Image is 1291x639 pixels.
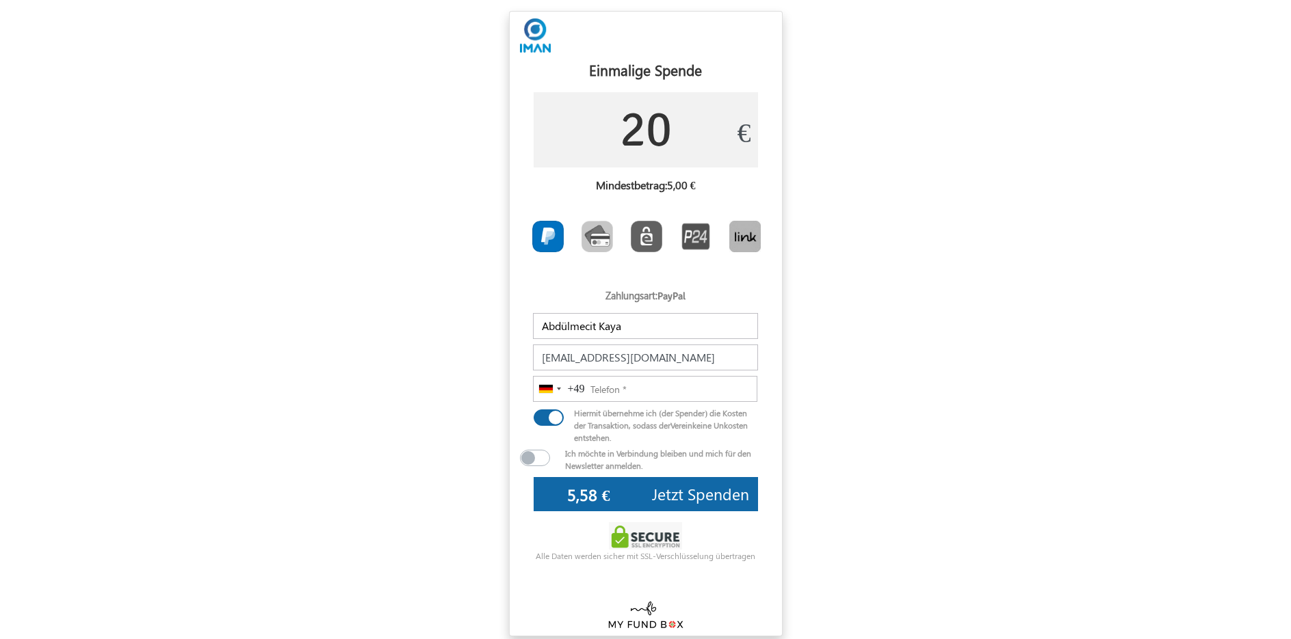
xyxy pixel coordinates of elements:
[582,221,613,252] img: CardCollection.png
[534,377,585,401] button: Selected country
[533,313,758,339] input: Name *
[631,221,662,252] img: EPS.png
[534,178,758,197] h6: Mindestbetrag:
[667,178,696,191] label: 5,00 €
[589,59,702,81] label: Einmalige Spende
[534,477,644,511] input: 0€
[555,447,782,472] div: Ich möchte in Verbindung bleiben und mich für den Newsletter anmelden.
[568,381,585,397] div: +49
[729,221,761,252] img: Link.png
[657,290,686,302] label: PayPal
[523,216,772,262] div: Toolbar with button groups
[680,221,712,252] img: P24.png
[533,376,757,402] input: Telefon *
[643,477,758,511] button: Jetzt Spenden
[670,420,692,431] span: Verein
[652,483,749,504] span: Jetzt Spenden
[532,221,564,252] img: PayPal.png
[520,18,551,53] img: H+C25PnaMWXWAAAAABJRU5ErkJggg==
[533,344,758,370] input: E-mail *
[510,549,782,562] div: Alle Daten werden sicher mit SSL-Verschlüsselung übertragen
[564,407,768,444] div: Hiermit übernehme ich (der Spender) die Kosten der Transaktion, sodass der keine Unkosten entstehen.
[534,290,758,308] h5: Zahlungsart:
[534,92,758,167] input: 0€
